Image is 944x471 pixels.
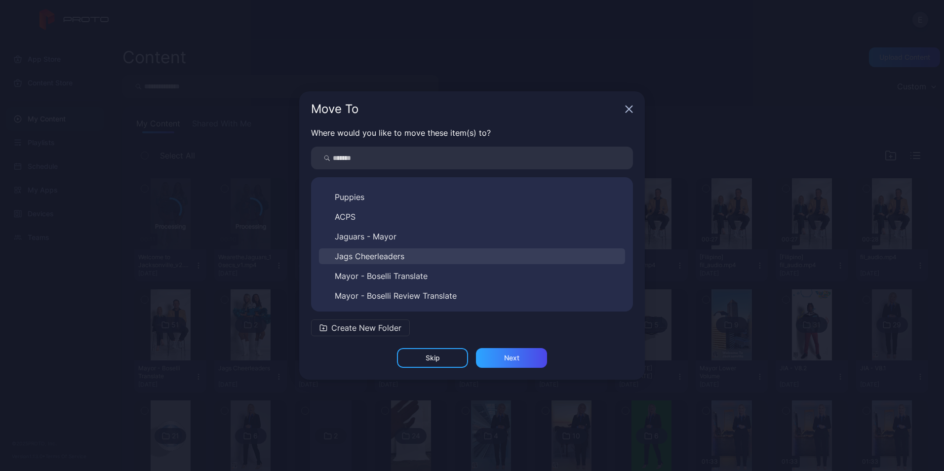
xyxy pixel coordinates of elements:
[311,127,633,139] p: Where would you like to move these item(s) to?
[335,231,396,242] span: Jaguars - Mayor
[311,103,621,115] div: Move To
[335,270,428,282] span: Mayor - Boselli Translate
[319,189,625,205] button: Puppies
[319,288,625,304] button: Mayor - Boselli Review Translate
[476,348,547,368] button: Next
[504,354,519,362] div: Next
[319,209,625,225] button: ACPS
[335,191,364,203] span: Puppies
[426,354,440,362] div: Skip
[335,211,355,223] span: ACPS
[319,268,625,284] button: Mayor - Boselli Translate
[335,290,457,302] span: Mayor - Boselli Review Translate
[397,348,468,368] button: Skip
[335,250,404,262] span: Jags Cheerleaders
[331,322,401,334] span: Create New Folder
[311,319,410,336] button: Create New Folder
[319,229,625,244] button: Jaguars - Mayor
[319,248,625,264] button: Jags Cheerleaders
